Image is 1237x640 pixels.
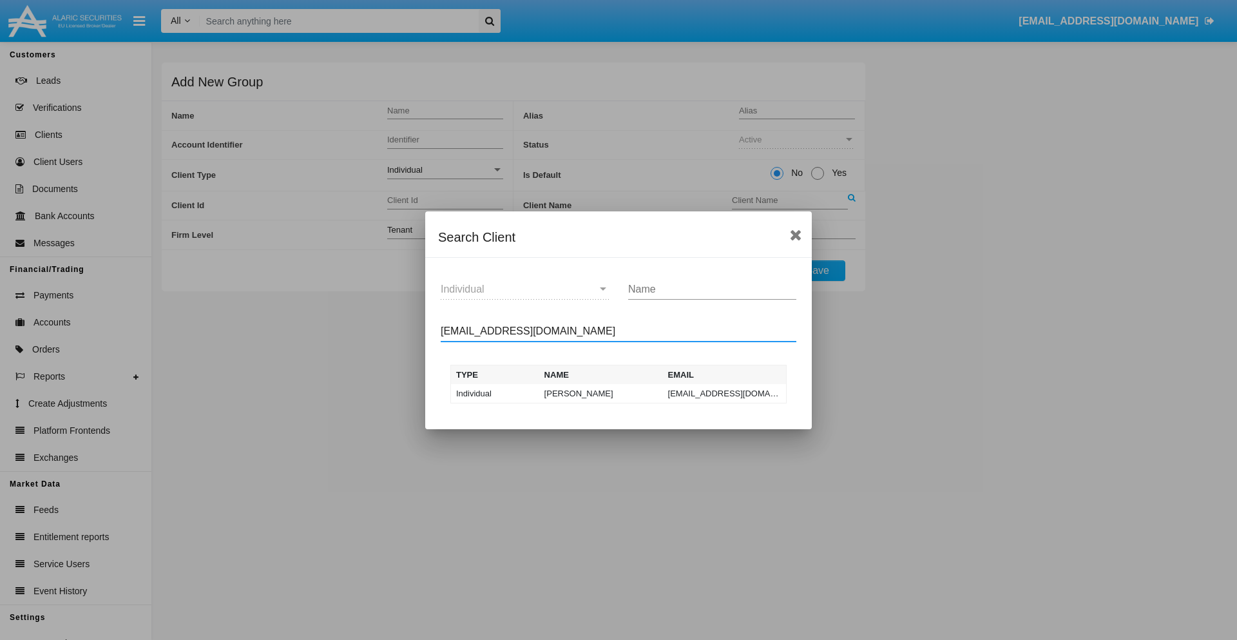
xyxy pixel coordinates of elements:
th: Name [539,365,663,384]
th: Type [451,365,539,384]
td: Individual [451,384,539,403]
div: Search Client [438,227,799,247]
td: [EMAIL_ADDRESS][DOMAIN_NAME] [663,384,787,403]
th: Email [663,365,787,384]
td: [PERSON_NAME] [539,384,663,403]
span: Individual [441,284,484,295]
